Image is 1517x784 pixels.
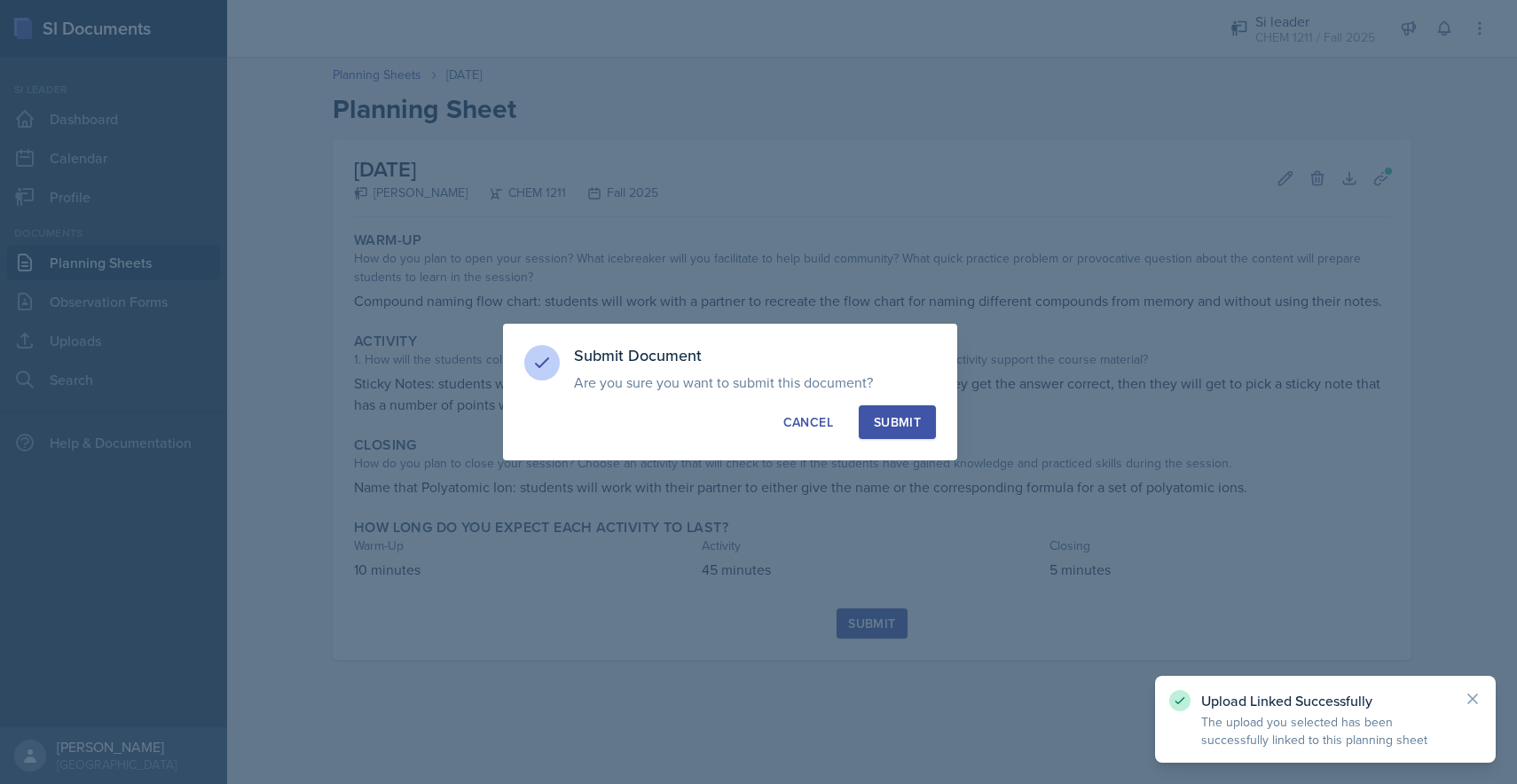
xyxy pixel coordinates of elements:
p: The upload you selected has been successfully linked to this planning sheet [1201,713,1450,749]
h3: Submit Document [574,345,936,366]
div: Submit [874,413,921,431]
p: Are you sure you want to submit this document? [574,373,936,391]
div: Cancel [783,413,833,431]
button: Cancel [768,405,848,439]
button: Submit [859,405,936,439]
p: Upload Linked Successfully [1201,692,1450,710]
